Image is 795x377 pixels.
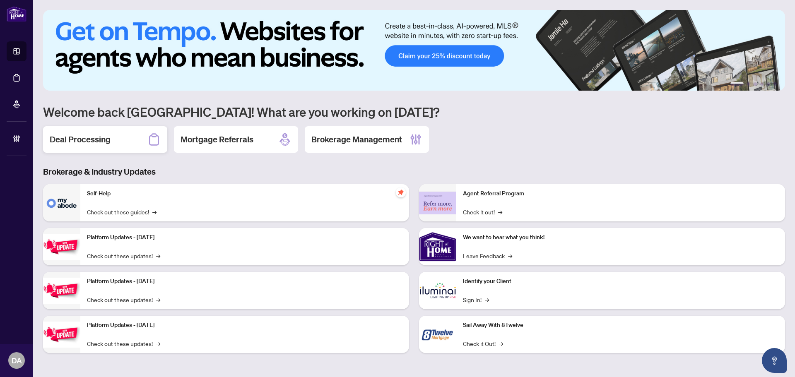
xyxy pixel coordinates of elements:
[419,228,456,265] img: We want to hear what you think!
[87,321,402,330] p: Platform Updates - [DATE]
[485,295,489,304] span: →
[463,321,778,330] p: Sail Away With 8Twelve
[87,189,402,198] p: Self-Help
[463,189,778,198] p: Agent Referral Program
[156,295,160,304] span: →
[43,10,785,91] img: Slide 0
[760,82,764,86] button: 4
[156,251,160,260] span: →
[773,82,777,86] button: 6
[43,184,80,221] img: Self-Help
[762,348,787,373] button: Open asap
[12,355,22,366] span: DA
[87,207,157,216] a: Check out these guides!→
[498,207,502,216] span: →
[419,316,456,353] img: Sail Away With 8Twelve
[463,295,489,304] a: Sign In!→
[43,322,80,348] img: Platform Updates - June 23, 2025
[43,104,785,120] h1: Welcome back [GEOGRAPHIC_DATA]! What are you working on [DATE]?
[463,251,512,260] a: Leave Feedback→
[43,166,785,178] h3: Brokerage & Industry Updates
[87,295,160,304] a: Check out these updates!→
[311,134,402,145] h2: Brokerage Management
[87,233,402,242] p: Platform Updates - [DATE]
[730,82,744,86] button: 1
[508,251,512,260] span: →
[396,187,406,197] span: pushpin
[463,277,778,286] p: Identify your Client
[87,339,160,348] a: Check out these updates!→
[7,6,26,22] img: logo
[43,234,80,260] img: Platform Updates - July 21, 2025
[463,339,503,348] a: Check it Out!→
[463,207,502,216] a: Check it out!→
[499,339,503,348] span: →
[181,134,253,145] h2: Mortgage Referrals
[87,277,402,286] p: Platform Updates - [DATE]
[152,207,157,216] span: →
[754,82,757,86] button: 3
[419,272,456,309] img: Identify your Client
[156,339,160,348] span: →
[87,251,160,260] a: Check out these updates!→
[747,82,750,86] button: 2
[50,134,111,145] h2: Deal Processing
[43,278,80,304] img: Platform Updates - July 8, 2025
[463,233,778,242] p: We want to hear what you think!
[419,192,456,214] img: Agent Referral Program
[767,82,770,86] button: 5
